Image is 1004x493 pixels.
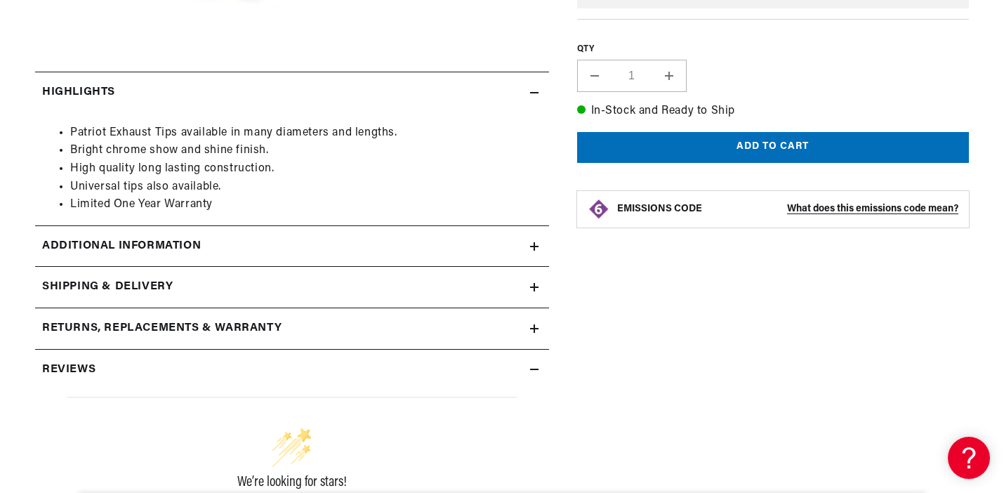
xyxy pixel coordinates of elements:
[35,267,549,308] summary: Shipping & Delivery
[35,350,549,390] summary: Reviews
[42,237,201,256] h2: Additional Information
[588,198,610,221] img: Emissions code
[35,308,549,349] summary: Returns, Replacements & Warranty
[70,124,542,143] li: Patriot Exhaust Tips available in many diameters and lengths.
[35,226,549,267] summary: Additional Information
[577,44,970,55] label: QTY
[617,203,959,216] button: EMISSIONS CODEWhat does this emissions code mean?
[67,475,517,489] div: We’re looking for stars!
[42,361,95,379] h2: Reviews
[70,178,542,197] li: Universal tips also available.
[617,204,702,214] strong: EMISSIONS CODE
[577,103,970,121] p: In-Stock and Ready to Ship
[577,131,970,163] button: Add to cart
[70,196,542,214] li: Limited One Year Warranty
[787,204,958,214] strong: What does this emissions code mean?
[42,278,173,296] h2: Shipping & Delivery
[70,142,542,160] li: Bright chrome show and shine finish.
[42,320,282,338] h2: Returns, Replacements & Warranty
[42,84,115,102] h2: Highlights
[70,160,542,178] li: High quality long lasting construction.
[35,72,549,113] summary: Highlights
